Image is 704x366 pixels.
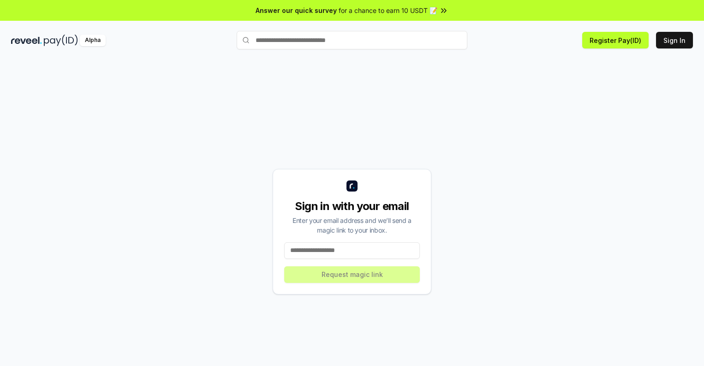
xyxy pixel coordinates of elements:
img: reveel_dark [11,35,42,46]
span: Answer our quick survey [256,6,337,15]
span: for a chance to earn 10 USDT 📝 [339,6,437,15]
button: Register Pay(ID) [582,32,649,48]
div: Sign in with your email [284,199,420,214]
img: pay_id [44,35,78,46]
img: logo_small [346,180,358,192]
button: Sign In [656,32,693,48]
div: Alpha [80,35,106,46]
div: Enter your email address and we’ll send a magic link to your inbox. [284,216,420,235]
